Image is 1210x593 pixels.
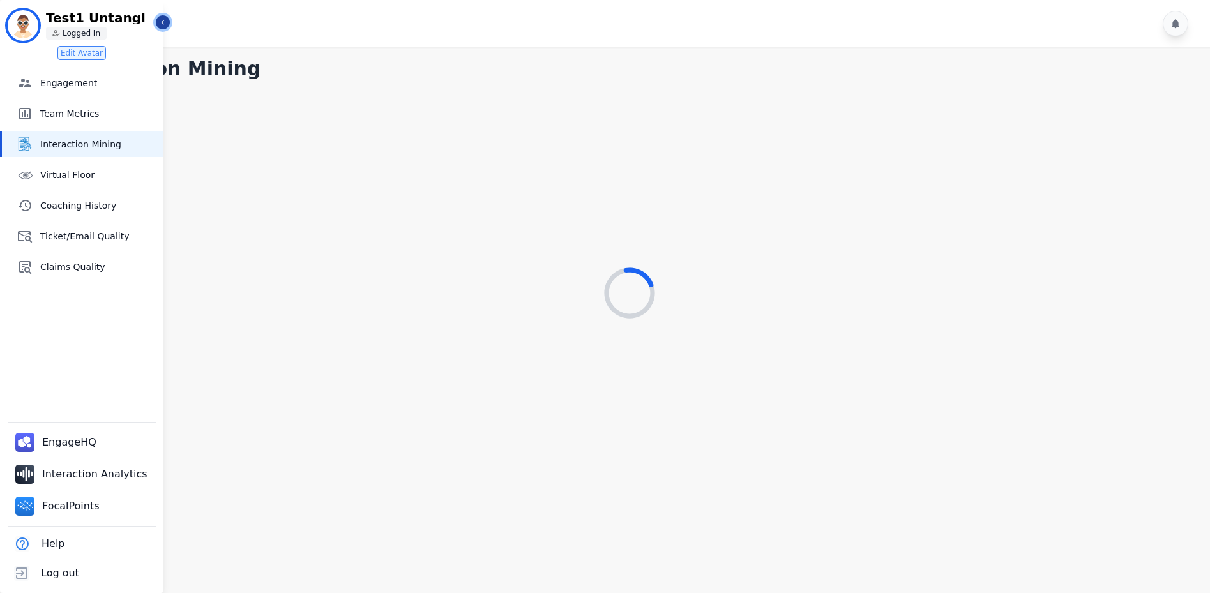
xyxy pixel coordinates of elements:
a: Claims Quality [2,254,163,280]
span: Ticket/Email Quality [40,230,158,243]
span: Claims Quality [40,260,158,273]
a: EngageHQ [10,428,104,457]
a: Team Metrics [2,101,163,126]
a: Ticket/Email Quality [2,223,163,249]
a: FocalPoints [10,492,107,521]
p: Test1 Untangl [46,11,155,24]
a: Interaction Mining [2,131,163,157]
span: FocalPoints [42,499,102,514]
a: Interaction Analytics [10,460,155,489]
img: person [52,29,60,37]
button: Edit Avatar [57,46,106,60]
a: Engagement [2,70,163,96]
span: EngageHQ [42,435,99,450]
span: Virtual Floor [40,169,158,181]
span: Interaction Analytics [42,467,150,482]
button: Log out [8,559,82,588]
p: Logged In [63,28,100,38]
button: Help [8,529,67,559]
a: Coaching History [2,193,163,218]
span: Log out [41,566,79,581]
span: Help [42,536,64,552]
span: Engagement [40,77,158,89]
span: Coaching History [40,199,158,212]
span: Interaction Mining [40,138,158,151]
img: Bordered avatar [8,10,38,41]
span: Team Metrics [40,107,158,120]
a: Virtual Floor [2,162,163,188]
